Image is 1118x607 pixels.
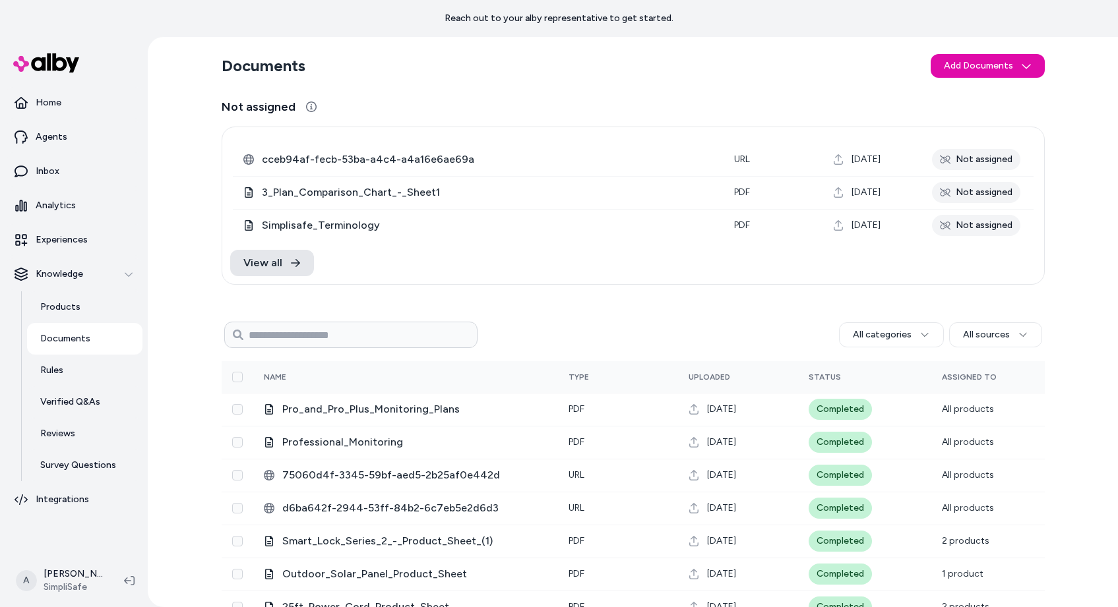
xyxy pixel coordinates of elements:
[44,581,103,594] span: SimpliSafe
[569,568,584,579] span: pdf
[36,96,61,109] p: Home
[707,535,736,548] span: [DATE]
[36,233,88,246] p: Experiences
[932,182,1020,203] div: Not assigned
[852,186,881,199] span: [DATE]
[5,484,142,515] a: Integrations
[36,493,89,506] p: Integrations
[942,469,994,480] span: All products
[27,291,142,323] a: Products
[264,401,547,417] div: Pro_and_Pro_Plus_Monitoring_Plans.pdf
[40,332,90,345] p: Documents
[27,418,142,449] a: Reviews
[569,436,584,448] span: pdf
[27,355,142,386] a: Rules
[707,567,736,581] span: [DATE]
[243,185,713,200] div: 3_Plan_Comparison_Chart_-_Sheet1.pdf
[569,535,584,546] span: pdf
[243,217,713,233] div: Simplisafe_Terminology.pdf
[809,432,872,453] div: Completed
[222,98,295,116] span: Not assigned
[36,130,67,144] p: Agents
[264,566,547,582] div: Outdoor_Solar_Panel_Product_Sheet.pdf
[232,503,243,513] button: Select row
[707,436,736,449] span: [DATE]
[569,469,584,480] span: URL
[262,185,713,200] span: 3_Plan_Comparison_Chart_-_Sheet1
[27,323,142,355] a: Documents
[36,199,76,212] p: Analytics
[689,372,730,382] span: Uploaded
[569,372,589,382] span: Type
[569,502,584,513] span: URL
[5,258,142,290] button: Knowledge
[932,215,1020,236] div: Not assigned
[809,399,872,420] div: Completed
[5,87,142,119] a: Home
[282,500,547,516] span: d6ba642f-2944-53ff-84b2-6c7eb5e2d6d3
[852,153,881,166] span: [DATE]
[734,219,750,231] span: pdf
[809,564,872,585] div: Completed
[264,372,363,382] div: Name
[282,467,547,483] span: 75060d4f-3345-59bf-aed5-2b25af0e442d
[839,322,944,347] button: All categories
[262,152,713,167] span: cceb94af-fecb-53ba-a4c4-a4a16e6ae69a
[230,250,314,276] a: View all
[931,54,1045,78] button: Add Documents
[707,403,736,416] span: [DATE]
[44,567,103,581] p: [PERSON_NAME]
[5,121,142,153] a: Agents
[232,569,243,579] button: Select row
[5,224,142,256] a: Experiences
[8,560,113,602] button: A[PERSON_NAME]SimpliSafe
[942,436,994,448] span: All products
[853,328,912,341] span: All categories
[264,500,547,516] div: d6ba642f-2944-53ff-84b2-6c7eb5e2d6d3.html
[942,403,994,415] span: All products
[13,53,79,72] img: alby Logo
[36,268,83,281] p: Knowledge
[222,55,305,76] h2: Documents
[569,403,584,415] span: pdf
[809,465,872,486] div: Completed
[734,187,750,198] span: pdf
[5,190,142,221] a: Analytics
[16,570,37,591] span: A
[282,434,547,450] span: Professional_Monitoring
[232,470,243,480] button: Select row
[809,372,841,382] span: Status
[932,149,1020,170] div: Not assigned
[27,386,142,418] a: Verified Q&As
[707,502,736,515] span: [DATE]
[36,165,59,178] p: Inbox
[282,401,547,417] span: Pro_and_Pro_Plus_Monitoring_Plans
[852,219,881,232] span: [DATE]
[27,449,142,481] a: Survey Questions
[243,255,282,271] span: View all
[707,469,736,482] span: [DATE]
[942,535,989,546] span: 2 products
[232,536,243,546] button: Select row
[809,531,872,552] div: Completed
[40,459,116,472] p: Survey Questions
[445,12,673,25] p: Reach out to your alby representative to get started.
[942,568,983,579] span: 1 product
[243,152,713,167] div: cceb94af-fecb-53ba-a4c4-a4a16e6ae69a.html
[40,301,80,314] p: Products
[264,434,547,450] div: Professional_Monitoring.pdf
[264,533,547,549] div: Smart_Lock_Series_2_-_Product_Sheet_(1).pdf
[264,467,547,483] div: 75060d4f-3345-59bf-aed5-2b25af0e442d.html
[809,498,872,519] div: Completed
[40,427,75,440] p: Reviews
[232,404,243,415] button: Select row
[40,395,100,409] p: Verified Q&As
[232,372,243,382] button: Select all
[262,217,713,233] span: Simplisafe_Terminology
[282,533,547,549] span: Smart_Lock_Series_2_-_Product_Sheet_(1)
[963,328,1010,341] span: All sources
[232,437,243,448] button: Select row
[5,156,142,187] a: Inbox
[282,566,547,582] span: Outdoor_Solar_Panel_Product_Sheet
[942,502,994,513] span: All products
